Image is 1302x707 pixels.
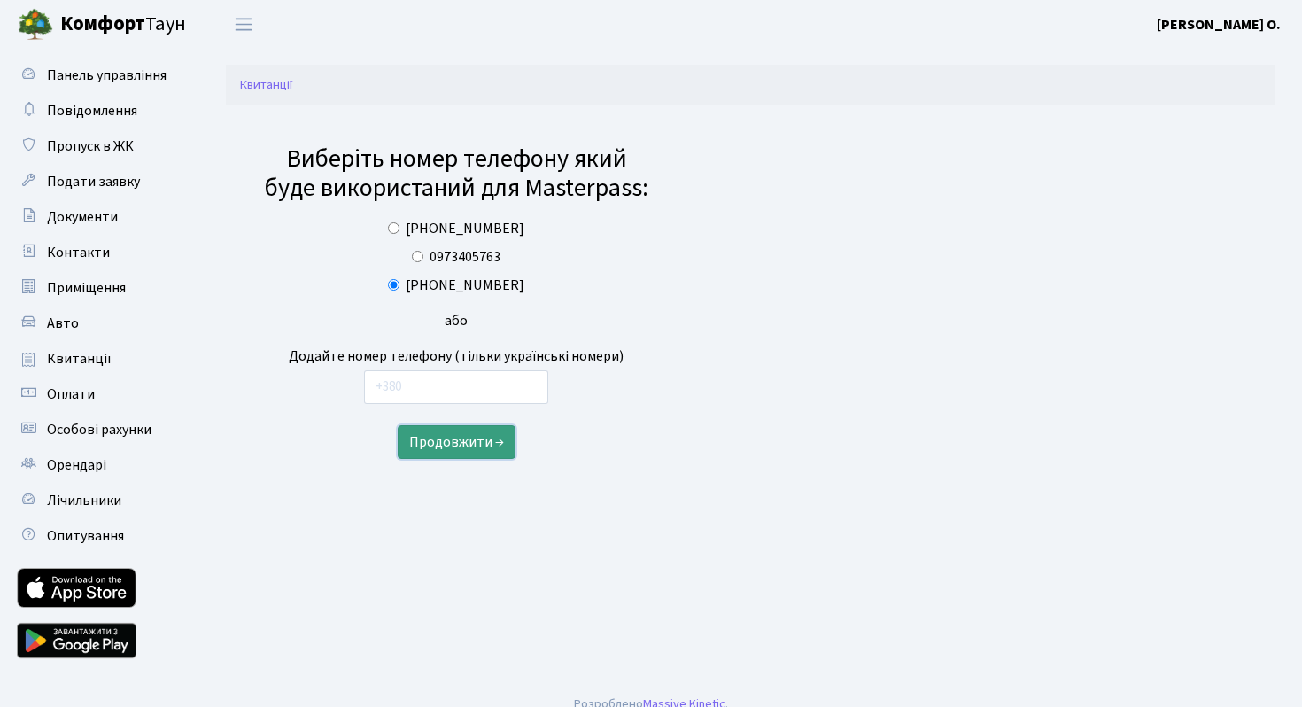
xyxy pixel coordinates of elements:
[47,243,110,262] span: Контакти
[240,75,292,94] a: Квитанції
[47,349,112,369] span: Квитанції
[47,101,137,120] span: Повідомлення
[47,385,95,404] span: Оплати
[1157,15,1281,35] b: [PERSON_NAME] О.
[9,58,186,93] a: Панель управління
[9,341,186,377] a: Квитанції
[9,306,186,341] a: Авто
[406,218,524,239] label: [PHONE_NUMBER]
[1157,14,1281,35] a: [PERSON_NAME] О.
[47,278,126,298] span: Приміщення
[9,128,186,164] a: Пропуск в ЖК
[47,526,124,546] span: Опитування
[47,172,140,191] span: Подати заявку
[221,10,266,39] button: Переключити навігацію
[60,10,145,38] b: Комфорт
[9,199,186,235] a: Документи
[47,207,118,227] span: Документи
[47,314,79,333] span: Авто
[364,370,548,404] input: +380
[18,7,53,43] img: logo.png
[9,483,186,518] a: Лічильники
[9,270,186,306] a: Приміщення
[47,491,121,510] span: Лічильники
[260,310,654,331] div: або
[406,275,524,296] label: [PHONE_NUMBER]
[260,346,654,367] div: Додайте номер телефону (тільки українські номери)
[47,66,167,85] span: Панель управління
[47,420,151,439] span: Особові рахунки
[9,164,186,199] a: Подати заявку
[9,412,186,447] a: Особові рахунки
[9,518,186,554] a: Опитування
[9,93,186,128] a: Повідомлення
[60,10,186,40] span: Таун
[9,377,186,412] a: Оплати
[260,144,654,204] h3: Виберіть номер телефону який буде використаний для Masterpass:
[9,235,186,270] a: Контакти
[47,136,134,156] span: Пропуск в ЖК
[398,425,515,459] button: Продовжити →
[430,246,500,268] label: 0973405763
[47,455,106,475] span: Орендарі
[9,447,186,483] a: Орендарі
